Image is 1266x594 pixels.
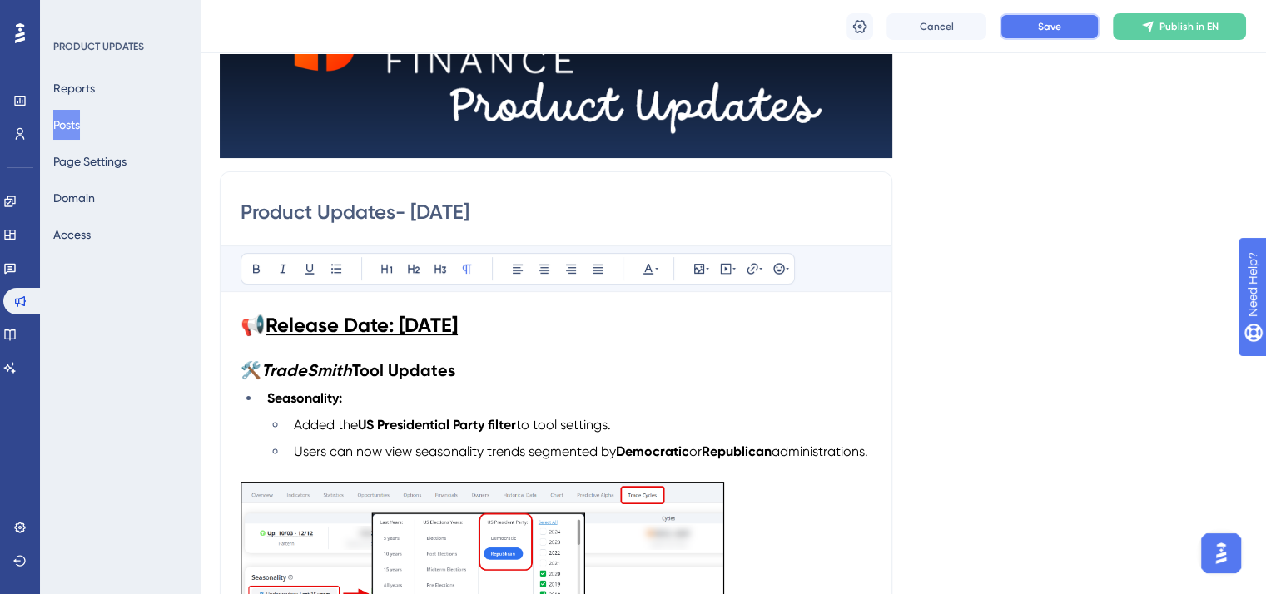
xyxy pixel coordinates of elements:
strong: Tool Updates [352,360,455,380]
span: Publish in EN [1159,20,1219,33]
strong: TradeSmith [261,360,352,380]
span: Added the [294,417,358,433]
button: Publish in EN [1113,13,1246,40]
span: to tool settings. [516,417,611,433]
input: Post Title [241,199,871,225]
button: Reports [53,73,95,103]
strong: Seasonality: [267,390,342,406]
button: Cancel [886,13,986,40]
button: Posts [53,110,80,140]
div: PRODUCT UPDATES [53,40,144,53]
span: 🛠️ [241,360,261,380]
strong: US Presidential Party filter [358,417,516,433]
span: administrations. [772,443,868,459]
strong: Release Date: [DATE] [266,313,458,337]
span: Need Help? [39,4,104,24]
span: 📢 [241,314,266,337]
span: Cancel [920,20,954,33]
button: Access [53,220,91,250]
button: Save [1000,13,1100,40]
strong: Republican [702,443,772,459]
iframe: UserGuiding AI Assistant Launcher [1196,528,1246,578]
span: Users can now view seasonality trends segmented by [294,443,616,459]
button: Page Settings [53,146,127,176]
button: Domain [53,183,95,213]
strong: Democratic [616,443,689,459]
span: Save [1038,20,1061,33]
span: or [689,443,702,459]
